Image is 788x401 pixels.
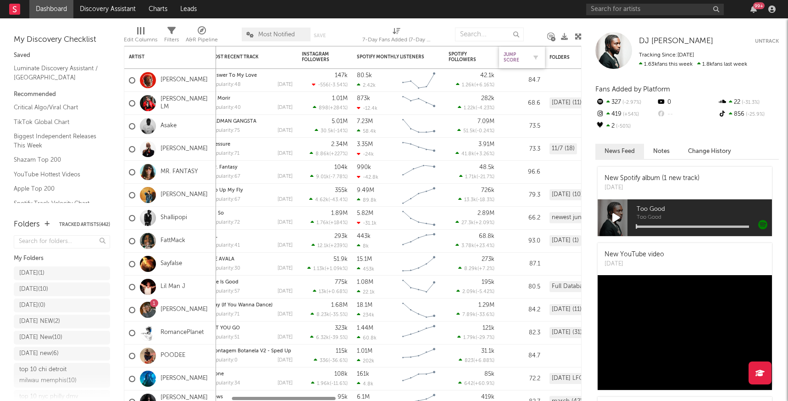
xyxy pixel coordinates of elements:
[210,197,240,202] div: popularity: 67
[14,347,110,361] a: [DATE] new(6)
[481,348,494,354] div: 31.1k
[481,187,494,193] div: 726k
[549,235,581,246] div: [DATE] (1)
[164,23,179,50] div: Filters
[335,129,346,134] span: -14 %
[19,268,44,279] div: [DATE] ( 1 )
[161,122,177,130] a: Asake
[210,211,293,216] div: Na So
[332,96,348,102] div: 1.01M
[478,141,494,147] div: 3.91M
[458,197,494,203] div: ( )
[595,86,670,93] span: Fans Added by Platform
[210,372,224,377] a: Alone
[549,143,577,154] div: 11/7 (18)
[357,233,371,239] div: 443k
[718,108,779,120] div: 856
[459,174,494,180] div: ( )
[477,335,493,340] span: -29.7 %
[307,265,348,271] div: ( )
[309,197,348,203] div: ( )
[504,305,540,316] div: 84.2
[277,82,293,87] div: [DATE]
[331,210,348,216] div: 1.89M
[335,325,348,331] div: 323k
[14,315,110,328] a: [DATE] NEW(2)
[477,198,493,203] span: -18.3 %
[504,121,540,132] div: 73.5
[335,279,348,285] div: 775k
[481,96,494,102] div: 282k
[210,349,291,354] a: Montagem Botanela V2 - Sped Up
[14,184,101,194] a: Apple Top 200
[310,151,348,157] div: ( )
[357,151,374,157] div: -24k
[637,215,772,220] span: Too Good
[456,288,494,294] div: ( )
[504,144,540,155] div: 73.3
[637,204,772,215] span: Too Good
[463,335,476,340] span: 1.79k
[210,82,241,87] div: popularity: 48
[478,302,494,308] div: 1.29M
[639,62,693,67] span: 1.63k fans this week
[357,197,377,203] div: 89.8k
[464,198,476,203] span: 13.3k
[331,312,346,317] span: -35.5 %
[479,164,494,170] div: 48.5k
[277,312,293,317] div: [DATE]
[277,128,293,133] div: [DATE]
[357,128,376,134] div: 58.4k
[258,32,295,38] span: Most Notified
[357,73,372,79] div: 80.5k
[479,266,493,271] span: +7.2 %
[19,348,59,359] div: [DATE] new ( 6 )
[129,54,198,60] div: Artist
[477,106,493,111] span: -4.23 %
[455,243,494,249] div: ( )
[331,302,348,308] div: 1.68M
[482,256,494,262] div: 273k
[482,279,494,285] div: 195k
[161,168,198,176] a: MR. FANTASY
[210,96,230,101] a: Pa Morir
[644,144,679,159] button: Notes
[19,284,48,295] div: [DATE] ( 10 )
[210,105,241,110] div: popularity: 40
[313,105,348,111] div: ( )
[333,256,348,262] div: 51.9k
[483,325,494,331] div: 121k
[14,282,110,296] a: [DATE](10)
[605,183,699,192] div: [DATE]
[357,266,374,272] div: 453k
[615,124,631,129] span: -50 %
[14,63,101,82] a: Luminate Discovery Assistant / [GEOGRAPHIC_DATA]
[210,326,293,331] div: LET YOU GO
[357,312,374,318] div: 234k
[357,164,371,170] div: 990k
[462,83,474,88] span: 1.26k
[210,174,240,179] div: popularity: 67
[621,100,641,105] span: -2.97 %
[277,105,293,110] div: [DATE]
[210,280,239,285] a: Life Is Good
[656,108,717,120] div: --
[14,169,101,180] a: YouTube Hottest Videos
[321,129,333,134] span: 30.5k
[14,50,110,61] div: Saved
[186,23,218,50] div: A&R Pipeline
[504,190,540,201] div: 79.3
[595,96,656,108] div: 327
[210,96,293,101] div: Pa Morir
[504,328,540,339] div: 82.3
[161,260,182,268] a: Sayfalse
[161,237,185,245] a: FattMack
[314,33,326,38] button: Save
[357,220,377,226] div: -31.1k
[480,73,494,79] div: 42.1k
[549,281,610,292] div: Full Database (7208)
[330,220,346,226] span: +184 %
[277,335,293,340] div: [DATE]
[14,363,110,388] a: top 10 chi detroit milwau memphis(10)
[549,327,584,338] div: [DATE] (31)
